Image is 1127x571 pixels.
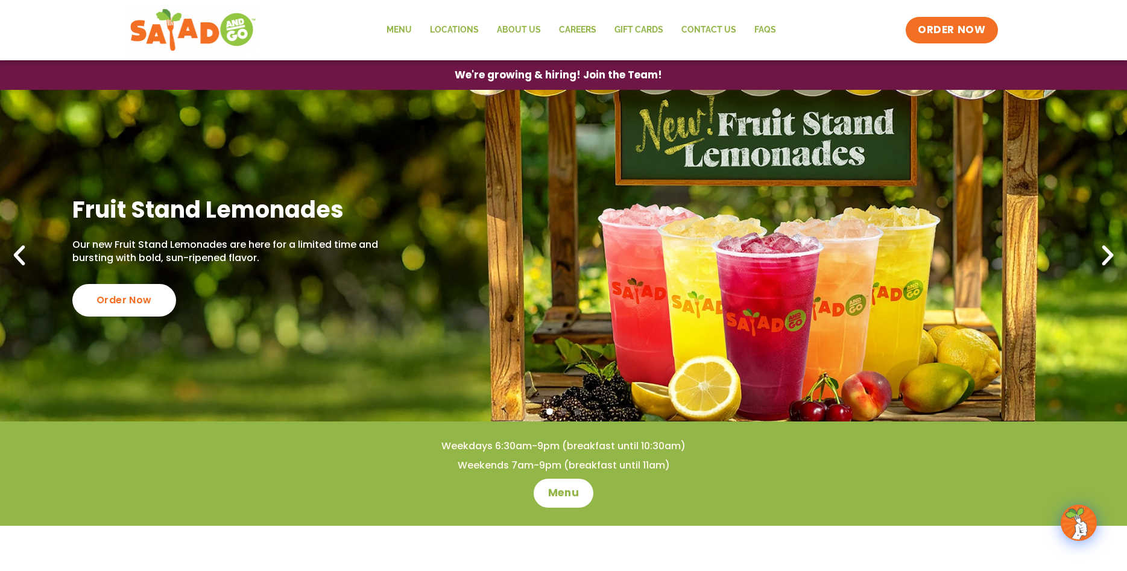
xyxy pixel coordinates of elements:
[918,23,985,37] span: ORDER NOW
[130,6,257,54] img: new-SAG-logo-768×292
[455,70,662,80] span: We're growing & hiring! Join the Team!
[574,408,581,415] span: Go to slide 3
[550,16,605,44] a: Careers
[377,16,785,44] nav: Menu
[906,17,997,43] a: ORDER NOW
[745,16,785,44] a: FAQs
[377,16,421,44] a: Menu
[421,16,488,44] a: Locations
[560,408,567,415] span: Go to slide 2
[548,486,579,500] span: Menu
[24,459,1103,472] h4: Weekends 7am-9pm (breakfast until 11am)
[437,61,680,89] a: We're growing & hiring! Join the Team!
[546,408,553,415] span: Go to slide 1
[72,238,420,265] p: Our new Fruit Stand Lemonades are here for a limited time and bursting with bold, sun-ripened fla...
[534,479,593,508] a: Menu
[605,16,672,44] a: GIFT CARDS
[1062,506,1096,540] img: wpChatIcon
[72,195,420,224] h2: Fruit Stand Lemonades
[6,242,33,269] div: Previous slide
[24,440,1103,453] h4: Weekdays 6:30am-9pm (breakfast until 10:30am)
[72,284,176,317] div: Order Now
[672,16,745,44] a: Contact Us
[1094,242,1121,269] div: Next slide
[488,16,550,44] a: About Us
